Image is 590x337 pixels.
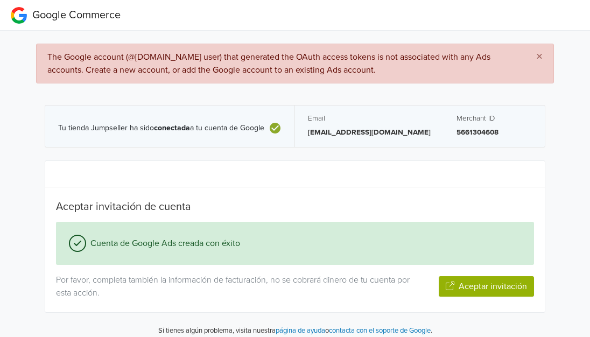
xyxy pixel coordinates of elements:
span: Tu tienda Jumpseller ha sido a tu cuenta de Google [58,124,264,133]
button: Aceptar invitación [439,276,534,297]
a: página de ayuda [276,326,325,335]
p: [EMAIL_ADDRESS][DOMAIN_NAME] [308,127,431,138]
span: Cuenta de Google Ads creada con éxito [86,237,240,250]
span: The Google account (@[DOMAIN_NAME] user) that generated the OAuth access tokens is not associated... [47,52,490,75]
p: 5661304608 [456,127,532,138]
a: contacta con el soporte de Google [329,326,431,335]
h5: Aceptar invitación de cuenta [56,200,534,213]
b: conectada [154,123,190,132]
span: Google Commerce [32,9,121,22]
h5: Merchant ID [456,114,532,123]
p: Si tienes algún problema, visita nuestra o . [158,326,432,336]
p: Por favor, completa también la información de facturación, no se cobrará dinero de tu cuenta por ... [56,273,411,299]
span: × [536,49,543,65]
h5: Email [308,114,431,123]
button: Close [525,44,553,70]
